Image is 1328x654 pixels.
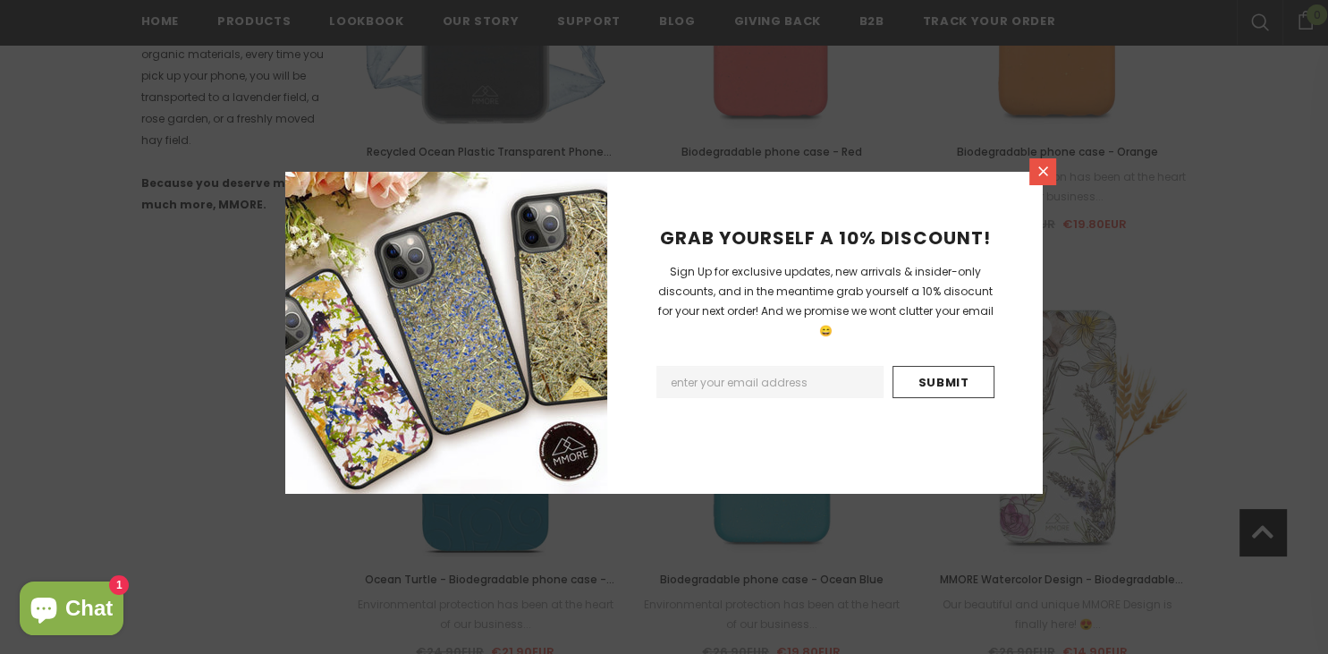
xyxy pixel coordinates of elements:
[660,225,991,251] span: GRAB YOURSELF A 10% DISCOUNT!
[656,366,884,398] input: Email Address
[14,582,129,640] inbox-online-store-chat: Shopify online store chat
[892,366,994,398] input: Submit
[658,264,994,338] span: Sign Up for exclusive updates, new arrivals & insider-only discounts, and in the meantime grab yo...
[1029,158,1056,185] a: Close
